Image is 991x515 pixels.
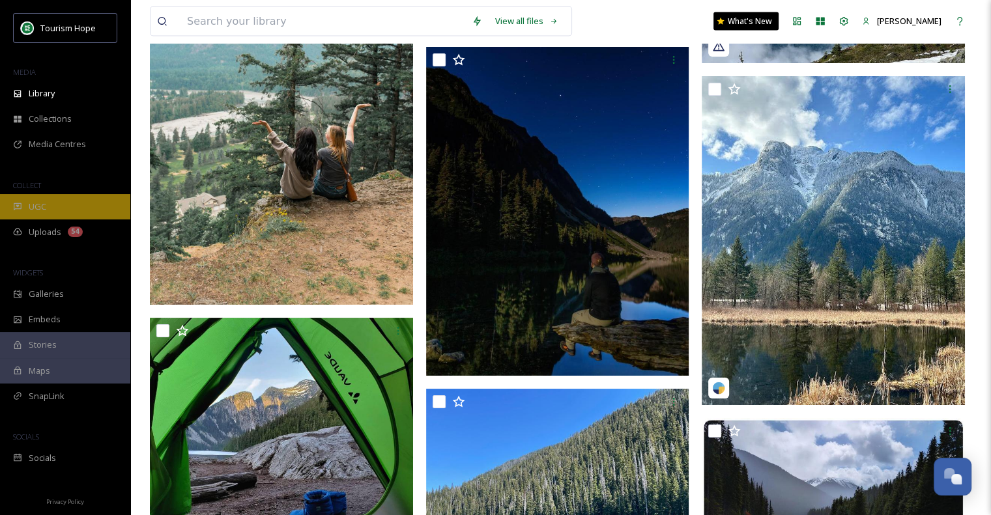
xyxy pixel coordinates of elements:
[702,76,965,405] img: susan.evisionmedia-18016949894127078.jpeg
[68,227,83,237] div: 54
[40,22,96,34] span: Tourism Hope
[855,8,948,34] a: [PERSON_NAME]
[29,365,50,377] span: Maps
[29,226,61,238] span: Uploads
[426,47,689,376] img: @fredmeyerphoto-fallslake.jpg
[46,493,84,508] a: Privacy Policy
[29,339,57,351] span: Stories
[29,87,55,100] span: Library
[877,15,941,27] span: [PERSON_NAME]
[712,382,725,395] img: snapsea-logo.png
[713,12,779,31] a: What's New
[29,313,61,326] span: Embeds
[13,67,36,77] span: MEDIA
[29,113,72,125] span: Collections
[13,432,39,441] span: SOCIALS
[934,458,971,495] button: Open Chat
[29,390,65,402] span: SnapLink
[21,21,34,35] img: logo.png
[29,201,46,213] span: UGC
[29,452,56,464] span: Socials
[29,288,64,300] span: Galleries
[29,138,86,150] span: Media Centres
[46,497,84,506] span: Privacy Policy
[489,8,565,34] a: View all files
[13,180,41,190] span: COLLECT
[180,7,465,36] input: Search your library
[13,268,43,277] span: WIDGETS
